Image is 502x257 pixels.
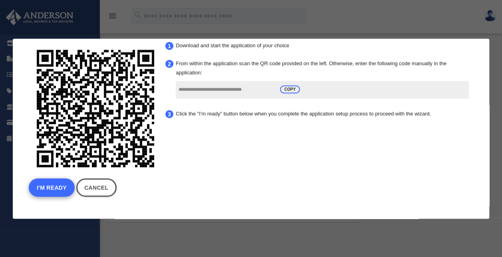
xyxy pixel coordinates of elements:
a: Cancel [76,178,117,197]
span: COPY [280,85,300,93]
img: svg+xml;base64,PHN2ZyB4bWxucz0iaHR0cDovL3d3dy53My5vcmcvMjAwMC9zdmciIHhtbG5zOnhsaW5rPSJodHRwOi8vd3... [32,45,159,172]
li: Download and start the application of your choice [173,39,471,53]
li: Click the "I'm ready" button below when you complete the application setup process to proceed wit... [173,107,471,121]
li: From within the application scan the QR code provided on the left. Otherwise, enter the following... [173,56,471,103]
button: I'm Ready [29,178,75,197]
